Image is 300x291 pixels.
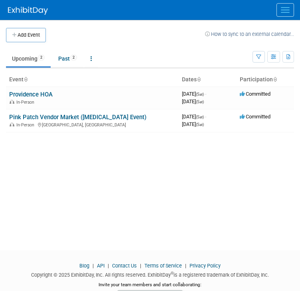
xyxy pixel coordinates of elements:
[106,263,111,269] span: |
[16,100,37,105] span: In-Person
[179,73,236,87] th: Dates
[8,7,48,15] img: ExhibitDay
[273,76,277,83] a: Sort by Participation Type
[182,91,206,97] span: [DATE]
[9,121,176,128] div: [GEOGRAPHIC_DATA], [GEOGRAPHIC_DATA]
[16,122,37,128] span: In-Person
[112,263,137,269] a: Contact Us
[144,263,182,269] a: Terms of Service
[138,263,143,269] span: |
[196,115,204,119] span: (Sat)
[276,3,294,17] button: Menu
[10,122,14,126] img: In-Person Event
[183,263,188,269] span: |
[91,263,96,269] span: |
[9,114,146,121] a: Pink Patch Vendor Market ([MEDICAL_DATA] Event)
[182,121,204,127] span: [DATE]
[205,114,206,120] span: -
[196,92,204,96] span: (Sat)
[70,55,77,61] span: 2
[237,73,294,87] th: Participation
[6,73,179,87] th: Event
[10,100,14,104] img: In-Person Event
[196,100,204,104] span: (Sat)
[97,263,105,269] a: API
[6,28,46,42] button: Add Event
[196,122,204,127] span: (Sat)
[205,31,294,37] a: How to sync to an external calendar...
[205,91,206,97] span: -
[240,114,270,120] span: Committed
[182,98,204,104] span: [DATE]
[240,91,270,97] span: Committed
[24,76,28,83] a: Sort by Event Name
[171,271,174,275] sup: ®
[197,76,201,83] a: Sort by Start Date
[6,269,294,279] div: Copyright © 2025 ExhibitDay, Inc. All rights reserved. ExhibitDay is a registered trademark of Ex...
[38,55,45,61] span: 2
[182,114,206,120] span: [DATE]
[6,51,51,66] a: Upcoming2
[189,263,221,269] a: Privacy Policy
[9,91,53,98] a: Providence HOA
[52,51,83,66] a: Past2
[79,263,89,269] a: Blog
